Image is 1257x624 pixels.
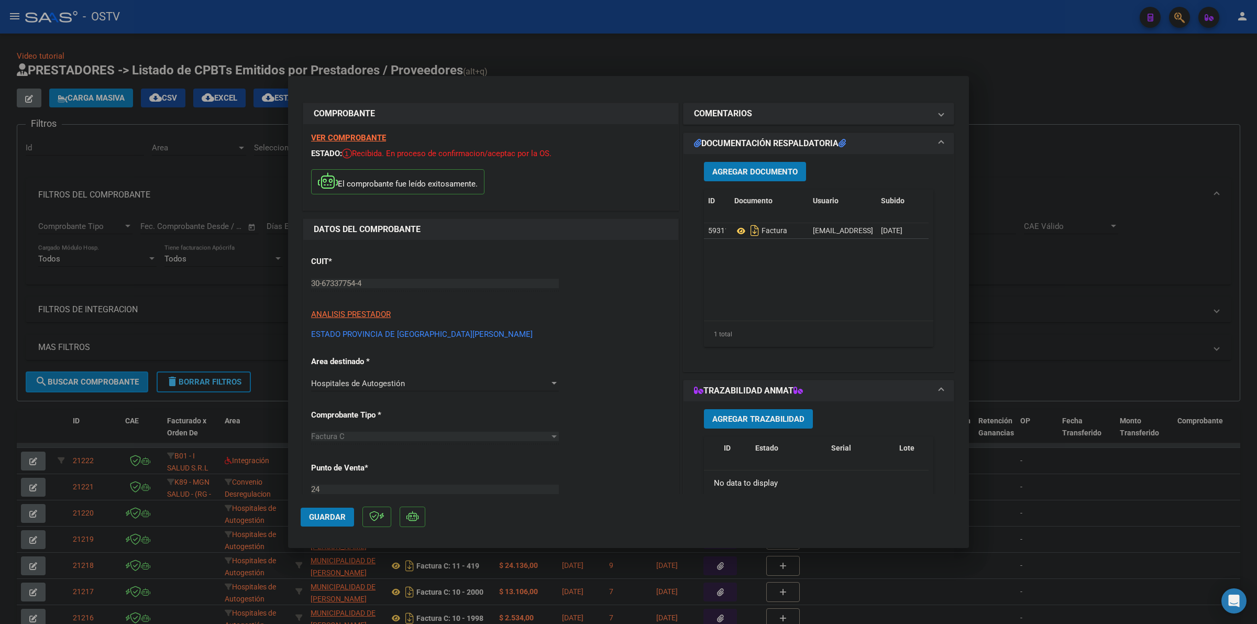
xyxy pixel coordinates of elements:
[708,226,729,235] span: 59311
[311,149,342,158] span: ESTADO:
[704,470,929,497] div: No data to display
[694,137,846,150] h1: DOCUMENTACIÓN RESPALDATORIA
[694,107,752,120] h1: COMENTARIOS
[813,196,839,205] span: Usuario
[683,133,954,154] mat-expansion-panel-header: DOCUMENTACIÓN RESPALDATORIA
[683,401,954,619] div: TRAZABILIDAD ANMAT
[720,437,751,472] datatable-header-cell: ID
[827,437,895,472] datatable-header-cell: Serial
[311,356,419,368] p: Area destinado *
[311,409,419,421] p: Comprobante Tipo *
[311,169,484,195] p: El comprobante fue leído exitosamente.
[899,444,914,452] span: Lote
[311,133,386,143] a: VER COMPROBANTE
[881,196,905,205] span: Subido
[712,167,798,177] span: Agregar Documento
[734,196,773,205] span: Documento
[708,196,715,205] span: ID
[694,385,803,397] h1: TRAZABILIDAD ANMAT
[704,409,813,429] button: Agregar Trazabilidad
[314,108,375,118] strong: COMPROBANTE
[748,222,762,239] i: Descargar documento
[683,154,954,371] div: DOCUMENTACIÓN RESPALDATORIA
[755,444,778,452] span: Estado
[342,149,552,158] span: Recibida. En proceso de confirmacion/aceptac por la OS.
[309,512,346,522] span: Guardar
[730,190,809,212] datatable-header-cell: Documento
[314,224,421,234] strong: DATOS DEL COMPROBANTE
[704,321,933,347] div: 1 total
[813,226,1005,235] span: [EMAIL_ADDRESS][DOMAIN_NAME] - [GEOGRAPHIC_DATA]
[311,256,419,268] p: CUIT
[809,190,877,212] datatable-header-cell: Usuario
[301,508,354,527] button: Guardar
[704,190,730,212] datatable-header-cell: ID
[895,437,940,472] datatable-header-cell: Lote
[311,329,670,341] p: ESTADO PROVINCIA DE [GEOGRAPHIC_DATA][PERSON_NAME]
[704,162,806,181] button: Agregar Documento
[881,226,902,235] span: [DATE]
[724,444,731,452] span: ID
[734,227,787,235] span: Factura
[683,103,954,124] mat-expansion-panel-header: COMENTARIOS
[311,379,405,388] span: Hospitales de Autogestión
[712,414,804,424] span: Agregar Trazabilidad
[311,462,419,474] p: Punto de Venta
[311,432,345,441] span: Factura C
[831,444,851,452] span: Serial
[1221,588,1247,614] div: Open Intercom Messenger
[751,437,827,472] datatable-header-cell: Estado
[877,190,929,212] datatable-header-cell: Subido
[683,380,954,401] mat-expansion-panel-header: TRAZABILIDAD ANMAT
[311,310,391,319] span: ANALISIS PRESTADOR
